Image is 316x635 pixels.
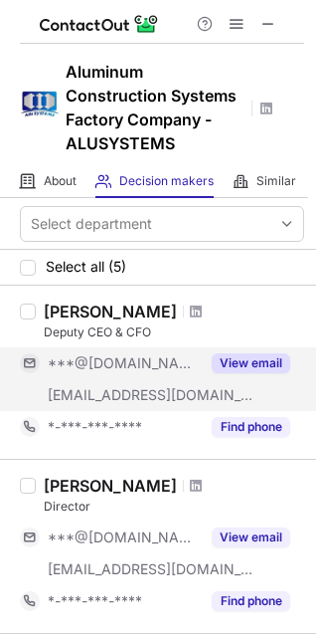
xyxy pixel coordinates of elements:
[212,417,290,437] button: Reveal Button
[119,173,214,189] span: Decision makers
[256,173,296,189] span: Similar
[44,302,177,321] div: [PERSON_NAME]
[48,386,254,404] span: [EMAIL_ADDRESS][DOMAIN_NAME]
[44,323,304,341] div: Deputy CEO & CFO
[48,354,200,372] span: ***@[DOMAIN_NAME]
[40,12,159,36] img: ContactOut v5.3.10
[46,259,126,275] span: Select all (5)
[31,214,152,234] div: Select department
[44,173,77,189] span: About
[66,60,244,155] h1: Aluminum Construction Systems Factory Company - ALUSYSTEMS
[48,529,200,546] span: ***@[DOMAIN_NAME]
[44,476,177,496] div: [PERSON_NAME]
[44,498,304,516] div: Director
[212,591,290,611] button: Reveal Button
[20,85,60,124] img: cec9793a26be4ea1eaee40ba12429444
[48,560,254,578] span: [EMAIL_ADDRESS][DOMAIN_NAME]
[212,528,290,547] button: Reveal Button
[212,353,290,373] button: Reveal Button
